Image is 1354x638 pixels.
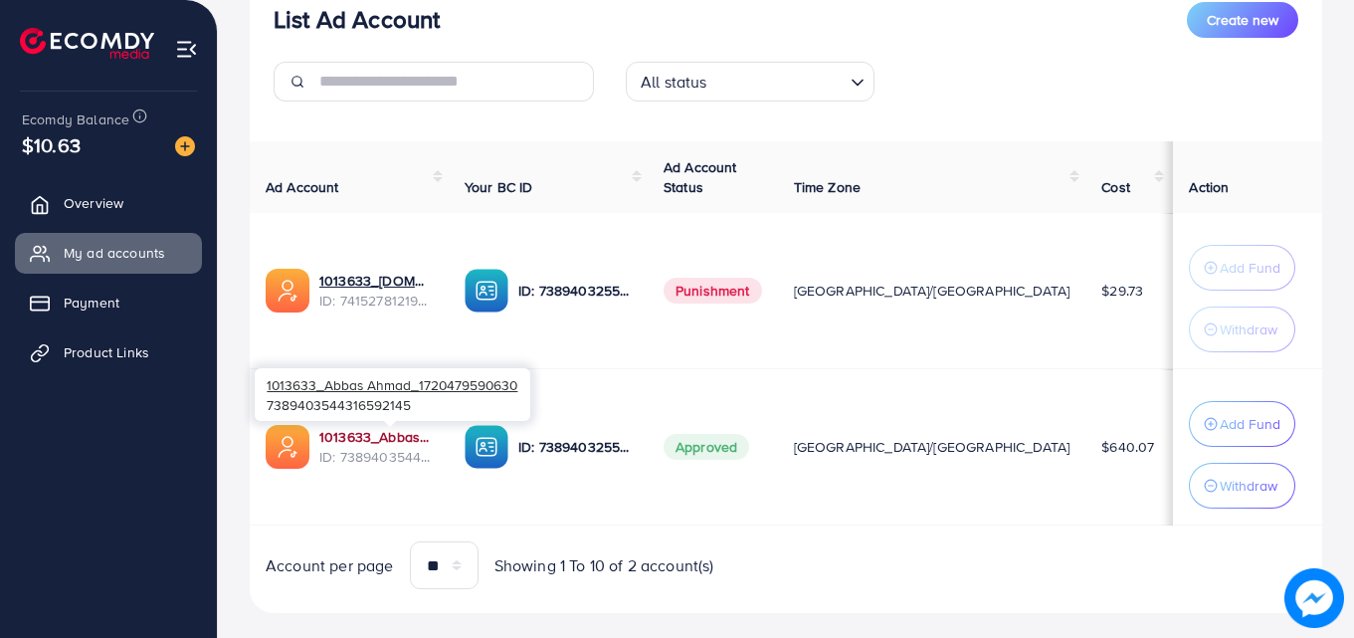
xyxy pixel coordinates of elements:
[175,136,195,156] img: image
[518,279,632,303] p: ID: 7389403255542972417
[664,157,737,197] span: Ad Account Status
[1284,568,1344,628] img: image
[518,435,632,459] p: ID: 7389403255542972417
[1189,307,1295,352] button: Withdraw
[20,28,154,59] img: logo
[267,375,517,394] span: 1013633_Abbas Ahmad_1720479590630
[175,38,198,61] img: menu
[1101,437,1154,457] span: $640.07
[15,233,202,273] a: My ad accounts
[64,243,165,263] span: My ad accounts
[1187,2,1298,38] button: Create new
[266,269,309,313] img: ic-ads-acc.e4c84228.svg
[22,109,129,129] span: Ecomdy Balance
[1207,10,1278,30] span: Create new
[664,278,762,304] span: Punishment
[637,68,711,97] span: All status
[64,342,149,362] span: Product Links
[794,281,1070,301] span: [GEOGRAPHIC_DATA]/[GEOGRAPHIC_DATA]
[465,269,508,313] img: ic-ba-acc.ded83a64.svg
[1220,474,1277,498] p: Withdraw
[713,64,843,97] input: Search for option
[274,5,440,34] h3: List Ad Account
[319,427,433,447] a: 1013633_Abbas Ahmad_1720479590630
[64,193,123,213] span: Overview
[22,130,81,159] span: $10.63
[319,291,433,311] span: ID: 7415278121995304976
[626,62,874,102] div: Search for option
[64,293,119,313] span: Payment
[465,425,508,469] img: ic-ba-acc.ded83a64.svg
[664,434,749,460] span: Approved
[794,437,1070,457] span: [GEOGRAPHIC_DATA]/[GEOGRAPHIC_DATA]
[266,425,309,469] img: ic-ads-acc.e4c84228.svg
[465,177,533,197] span: Your BC ID
[1189,177,1229,197] span: Action
[319,271,433,291] a: 1013633_[DOMAIN_NAME]_1726503996160
[1189,245,1295,291] button: Add Fund
[319,271,433,312] div: <span class='underline'>1013633_Abbas.com_1726503996160</span></br>7415278121995304976
[794,177,861,197] span: Time Zone
[266,177,339,197] span: Ad Account
[15,183,202,223] a: Overview
[1189,401,1295,447] button: Add Fund
[319,447,433,467] span: ID: 7389403544316592145
[1220,412,1280,436] p: Add Fund
[15,332,202,372] a: Product Links
[15,283,202,322] a: Payment
[255,368,530,421] div: 7389403544316592145
[266,554,394,577] span: Account per page
[494,554,714,577] span: Showing 1 To 10 of 2 account(s)
[1220,318,1277,341] p: Withdraw
[1220,256,1280,280] p: Add Fund
[1101,177,1130,197] span: Cost
[1101,281,1143,301] span: $29.73
[1189,463,1295,509] button: Withdraw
